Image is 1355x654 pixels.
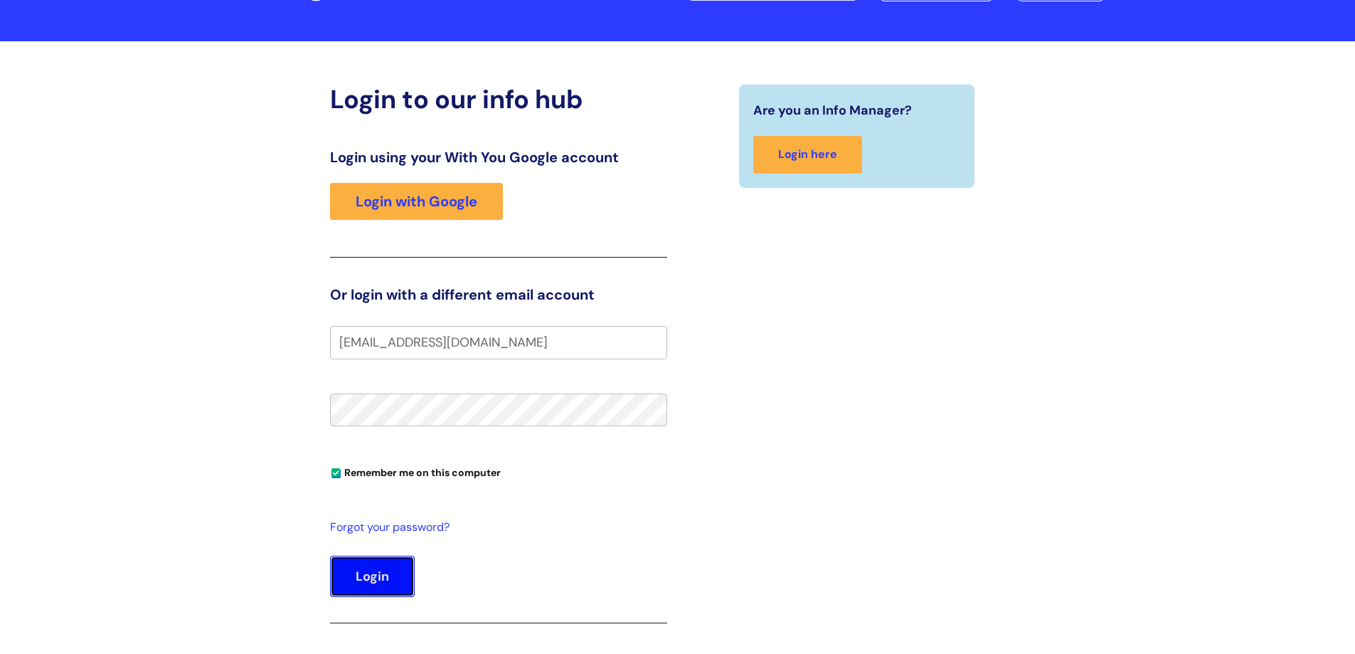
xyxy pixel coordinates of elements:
label: Remember me on this computer [330,463,501,479]
input: Remember me on this computer [331,469,341,478]
h3: Or login with a different email account [330,286,667,303]
span: Are you an Info Manager? [753,99,912,122]
h3: Login using your With You Google account [330,149,667,166]
a: Login with Google [330,183,503,220]
a: Forgot your password? [330,517,660,538]
a: Login here [753,136,862,174]
div: You can uncheck this option if you're logging in from a shared device [330,460,667,483]
input: Your e-mail address [330,326,667,359]
h2: Login to our info hub [330,84,667,115]
button: Login [330,556,415,597]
